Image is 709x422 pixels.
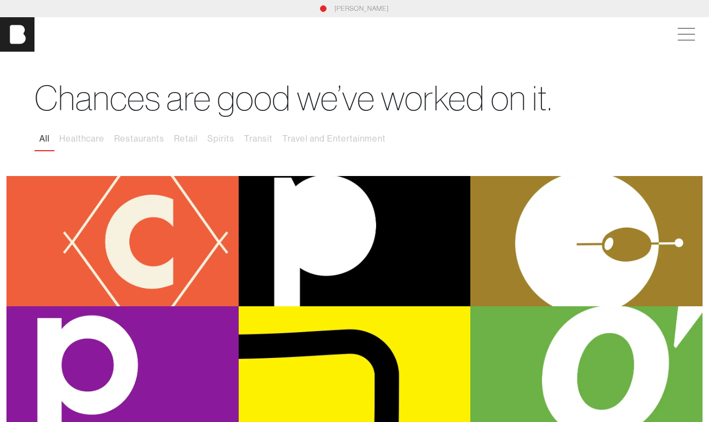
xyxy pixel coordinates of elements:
button: Spirits [203,128,239,150]
button: Healthcare [54,128,109,150]
button: Travel and Entertainment [277,128,391,150]
button: Retail [169,128,203,150]
button: Transit [239,128,277,150]
button: All [34,128,54,150]
button: Restaurants [109,128,169,150]
a: [PERSON_NAME] [335,4,389,13]
h1: Chances are good we’ve worked on it. [34,78,675,119]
